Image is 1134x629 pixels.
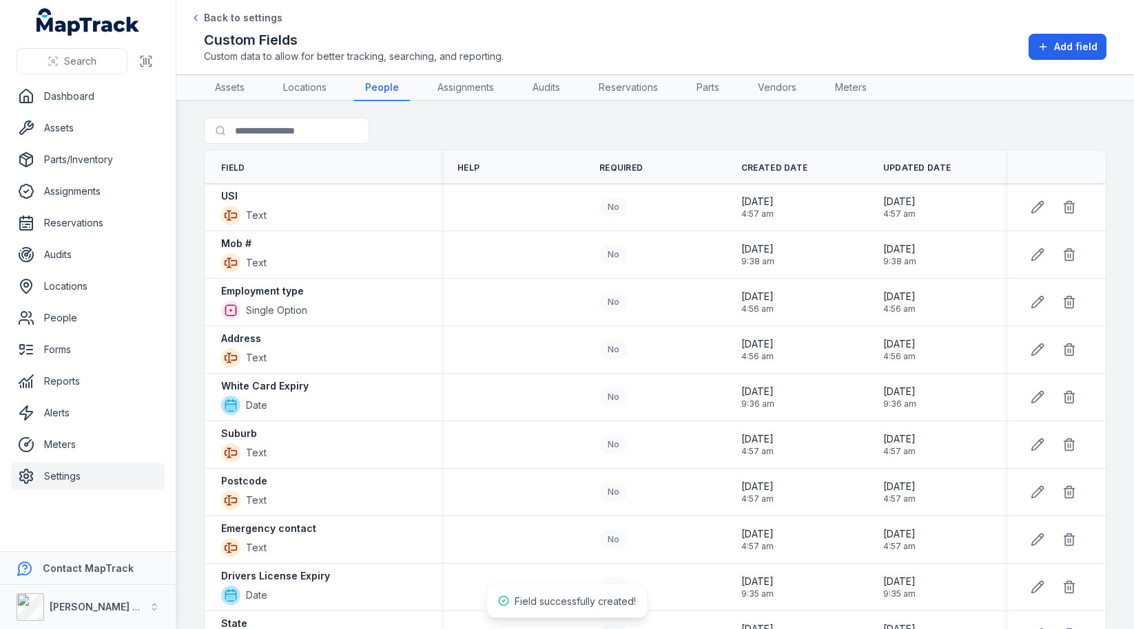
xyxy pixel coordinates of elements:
span: [DATE] [741,242,774,256]
time: 26/09/2025, 9:35:54 am [883,575,916,599]
span: Search [64,54,96,68]
a: Settings [11,462,165,490]
a: Back to settings [190,11,282,25]
span: [DATE] [883,575,916,588]
time: 14/10/2025, 4:57:47 am [741,527,774,552]
a: Meters [824,75,878,101]
a: MapTrack [37,8,140,36]
span: [DATE] [883,242,916,256]
span: [DATE] [883,290,916,303]
strong: Mob # [221,237,251,250]
time: 26/09/2025, 9:35:54 am [741,575,774,599]
time: 14/10/2025, 4:57:24 am [741,480,774,504]
a: Dashboard [11,83,165,110]
span: 9:38 am [741,256,774,267]
span: 4:57 am [883,209,916,220]
span: [DATE] [741,195,774,209]
div: No [599,340,628,359]
span: [DATE] [883,337,916,351]
span: Field [221,162,245,173]
span: 4:56 am [883,303,916,314]
span: 9:36 am [883,398,916,409]
span: Created Date [741,162,808,173]
span: Text [246,351,267,365]
time: 14/10/2025, 4:56:52 am [741,337,774,362]
time: 14/10/2025, 4:57:24 am [883,480,916,504]
span: 9:35 am [883,588,916,599]
span: 4:56 am [741,351,774,362]
a: Forms [11,336,165,363]
a: Assignments [426,75,505,101]
span: [DATE] [883,385,916,398]
a: Parts [685,75,730,101]
span: [DATE] [883,527,916,541]
span: [DATE] [741,527,774,541]
a: Assets [204,75,256,101]
time: 14/10/2025, 4:57:14 am [741,432,774,457]
a: Alerts [11,399,165,427]
span: Text [246,541,267,555]
span: Date [246,398,267,412]
a: Locations [11,273,165,300]
div: No [599,530,628,549]
strong: Address [221,332,261,345]
span: 4:57 am [741,209,774,220]
span: Text [246,493,267,507]
span: 4:57 am [741,493,774,504]
span: [DATE] [741,575,774,588]
span: 4:57 am [883,493,916,504]
a: Assets [11,114,165,142]
strong: Suburb [221,427,257,440]
span: Add field [1054,40,1097,54]
a: People [354,75,410,101]
span: Text [246,446,267,460]
time: 14/10/2025, 4:56:52 am [883,337,916,362]
span: [DATE] [883,480,916,493]
span: [DATE] [741,432,774,446]
strong: USI [221,189,238,203]
a: Reports [11,367,165,395]
strong: Postcode [221,474,267,488]
div: No [599,435,628,454]
a: Audits [522,75,571,101]
div: No [599,387,628,407]
span: 4:56 am [883,351,916,362]
time: 14/10/2025, 4:56:13 am [741,290,774,314]
span: [DATE] [741,337,774,351]
span: 4:57 am [883,541,916,552]
span: Field successfully created! [515,595,636,607]
time: 14/10/2025, 4:57:38 am [741,195,774,220]
a: Meters [11,431,165,458]
button: Search [17,48,127,74]
div: No [599,245,628,264]
span: 9:36 am [741,398,774,409]
time: 26/09/2025, 9:38:12 am [883,242,916,267]
span: Back to settings [204,11,282,25]
a: Reservations [588,75,669,101]
strong: Drivers License Expiry [221,569,330,583]
a: Audits [11,241,165,268]
a: Assignments [11,178,165,205]
div: No [599,198,628,217]
span: 4:57 am [883,446,916,457]
span: Single Option [246,303,307,317]
time: 14/10/2025, 4:56:13 am [883,290,916,314]
a: People [11,304,165,332]
a: Locations [272,75,338,101]
a: Vendors [747,75,807,101]
span: [DATE] [741,385,774,398]
span: 9:35 am [741,588,774,599]
span: Text [246,209,267,222]
strong: Employment type [221,284,304,298]
span: Help [457,162,480,173]
span: 4:56 am [741,303,774,314]
span: [DATE] [883,195,916,209]
span: Required [599,162,643,173]
span: [DATE] [741,480,774,493]
a: Parts/Inventory [11,146,165,173]
span: [DATE] [883,432,916,446]
span: Updated Date [883,162,951,173]
time: 14/10/2025, 4:57:14 am [883,432,916,457]
time: 26/09/2025, 9:38:12 am [741,242,774,267]
h2: Custom Fields [204,30,504,50]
